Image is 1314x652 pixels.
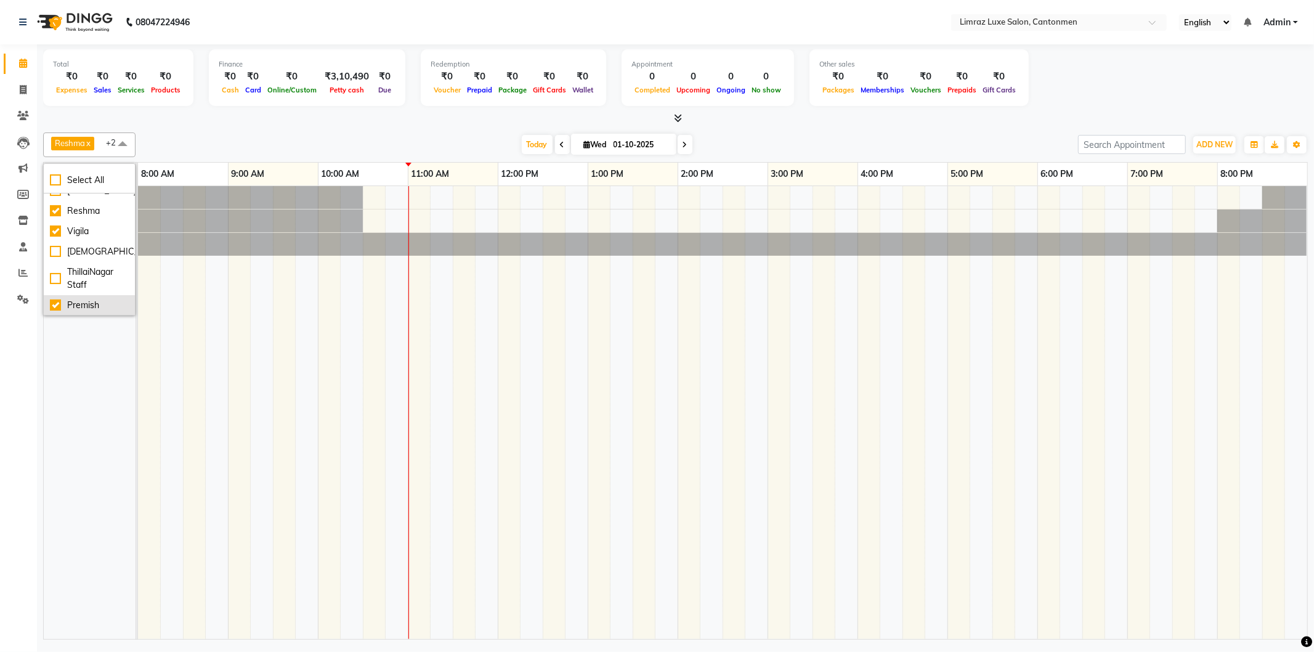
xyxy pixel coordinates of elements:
[907,70,944,84] div: ₹0
[530,86,569,94] span: Gift Cards
[1218,165,1257,183] a: 8:00 PM
[1263,16,1291,29] span: Admin
[55,138,85,148] span: Reshma
[819,86,858,94] span: Packages
[31,5,116,39] img: logo
[50,266,129,291] div: ThillaiNagar Staff
[713,70,748,84] div: 0
[148,70,184,84] div: ₹0
[858,165,897,183] a: 4:00 PM
[944,70,979,84] div: ₹0
[53,59,184,70] div: Total
[631,86,673,94] span: Completed
[581,140,610,149] span: Wed
[858,70,907,84] div: ₹0
[431,70,464,84] div: ₹0
[242,70,264,84] div: ₹0
[53,86,91,94] span: Expenses
[979,70,1019,84] div: ₹0
[530,70,569,84] div: ₹0
[408,165,453,183] a: 11:00 AM
[464,86,495,94] span: Prepaid
[219,86,242,94] span: Cash
[106,137,125,147] span: +2
[1196,140,1233,149] span: ADD NEW
[53,70,91,84] div: ₹0
[91,86,115,94] span: Sales
[50,299,129,312] div: Premish
[326,86,367,94] span: Petty cash
[219,59,395,70] div: Finance
[50,245,129,258] div: [DEMOGRAPHIC_DATA]
[264,86,320,94] span: Online/Custom
[944,86,979,94] span: Prepaids
[1193,136,1236,153] button: ADD NEW
[138,165,177,183] a: 8:00 AM
[50,174,129,187] div: Select All
[148,86,184,94] span: Products
[1038,165,1077,183] a: 6:00 PM
[318,165,363,183] a: 10:00 AM
[320,70,374,84] div: ₹3,10,490
[1128,165,1167,183] a: 7:00 PM
[948,165,987,183] a: 5:00 PM
[264,70,320,84] div: ₹0
[242,86,264,94] span: Card
[569,70,596,84] div: ₹0
[85,138,91,148] a: x
[979,86,1019,94] span: Gift Cards
[678,165,717,183] a: 2:00 PM
[431,86,464,94] span: Voucher
[495,86,530,94] span: Package
[115,86,148,94] span: Services
[858,86,907,94] span: Memberships
[136,5,190,39] b: 08047224946
[374,70,395,84] div: ₹0
[91,70,115,84] div: ₹0
[768,165,807,183] a: 3:00 PM
[522,135,553,154] span: Today
[631,70,673,84] div: 0
[115,70,148,84] div: ₹0
[673,86,713,94] span: Upcoming
[631,59,784,70] div: Appointment
[713,86,748,94] span: Ongoing
[588,165,627,183] a: 1:00 PM
[431,59,596,70] div: Redemption
[219,70,242,84] div: ₹0
[229,165,268,183] a: 9:00 AM
[673,70,713,84] div: 0
[819,59,1019,70] div: Other sales
[1078,135,1186,154] input: Search Appointment
[748,86,784,94] span: No show
[375,86,394,94] span: Due
[610,136,671,154] input: 2025-10-01
[50,225,129,238] div: Vigila
[464,70,495,84] div: ₹0
[498,165,542,183] a: 12:00 PM
[569,86,596,94] span: Wallet
[50,205,129,218] div: Reshma
[495,70,530,84] div: ₹0
[819,70,858,84] div: ₹0
[907,86,944,94] span: Vouchers
[748,70,784,84] div: 0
